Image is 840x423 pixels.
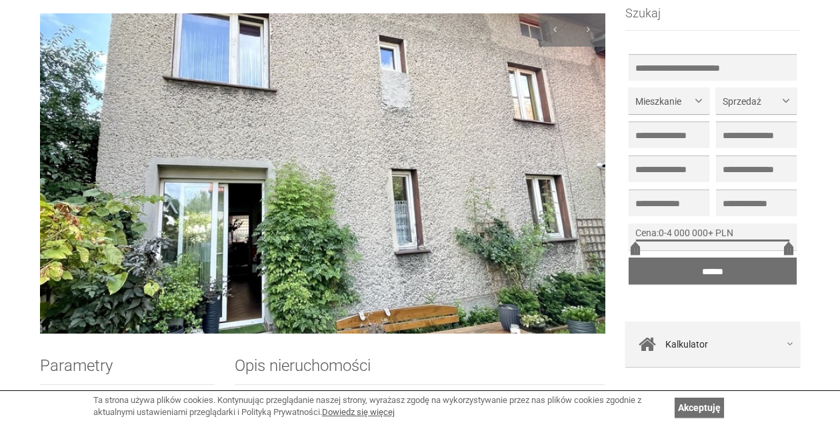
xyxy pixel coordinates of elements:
h2: Opis nieruchomości [235,357,605,385]
span: Cena: [635,228,659,238]
span: Sprzedaż [723,95,780,108]
button: Mieszkanie [629,87,709,114]
a: Akceptuję [675,398,724,418]
a: Dowiedz się więcej [322,407,395,417]
h3: Szukaj [625,7,801,31]
div: - [629,224,797,250]
span: Kalkulator [665,335,708,354]
span: 4 000 000+ PLN [667,228,733,238]
div: Ta strona używa plików cookies. Kontynuując przeglądanie naszej strony, wyrażasz zgodę na wykorzy... [93,394,668,419]
h2: Parametry [40,357,215,385]
span: Mieszkanie [635,95,693,108]
img: Dom Sprzedaż Sosnowiec Jęzor Zagaje [40,13,605,334]
span: 0 [659,228,664,238]
button: Sprzedaż [716,87,797,114]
